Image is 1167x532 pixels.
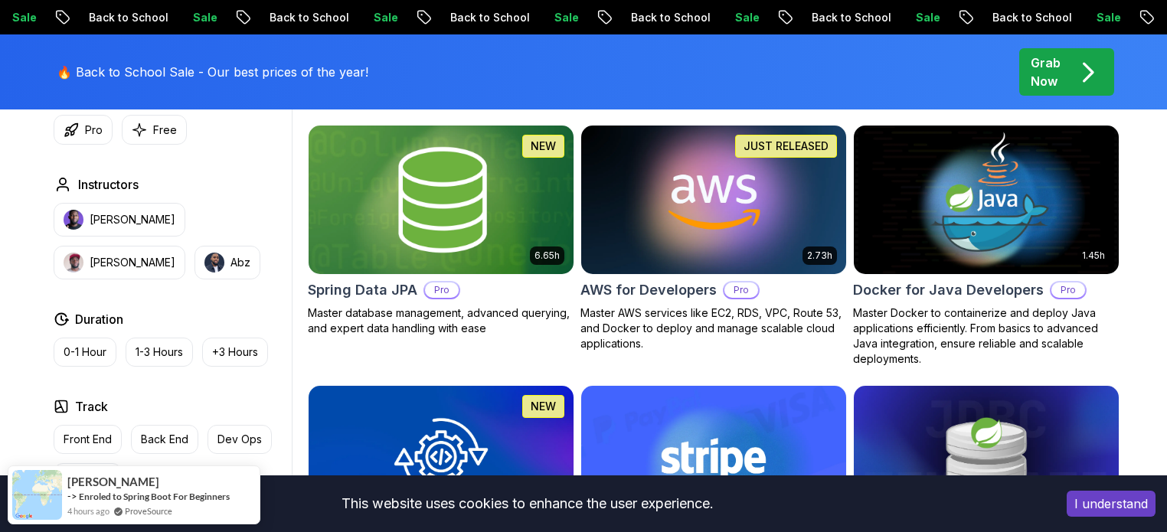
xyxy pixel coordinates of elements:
p: Master AWS services like EC2, RDS, VPC, Route 53, and Docker to deploy and manage scalable cloud ... [580,305,847,351]
button: 1-3 Hours [126,338,193,367]
p: Sale [1069,10,1118,25]
h2: Spring Data JPA [308,279,417,301]
p: Abz [230,255,250,270]
p: Pro [724,282,758,298]
span: [PERSON_NAME] [67,475,159,488]
p: Pro [1051,282,1085,298]
h2: Docker for Java Developers [853,279,1044,301]
p: Grab Now [1031,54,1061,90]
p: Free [153,122,177,138]
a: Docker for Java Developers card1.45hDocker for Java DevelopersProMaster Docker to containerize an... [853,125,1120,367]
p: Sale [527,10,576,25]
img: instructor img [204,253,224,273]
span: -> [67,490,77,502]
a: AWS for Developers card2.73hJUST RELEASEDAWS for DevelopersProMaster AWS services like EC2, RDS, ... [580,125,847,351]
p: Master database management, advanced querying, and expert data handling with ease [308,305,574,336]
button: Full Stack [54,463,122,492]
p: Sale [888,10,937,25]
p: [PERSON_NAME] [90,255,175,270]
p: Sale [346,10,395,25]
h2: Track [75,397,108,416]
p: Pro [85,122,103,138]
p: 1-3 Hours [136,344,183,360]
p: 1.45h [1082,250,1105,262]
button: Pro [54,115,113,145]
h2: Duration [75,310,123,328]
button: 0-1 Hour [54,338,116,367]
a: Enroled to Spring Boot For Beginners [79,490,230,503]
p: 0-1 Hour [64,344,106,360]
img: provesource social proof notification image [12,470,62,520]
img: AWS for Developers card [581,126,846,274]
h2: AWS for Developers [580,279,717,301]
p: Master Docker to containerize and deploy Java applications efficiently. From basics to advanced J... [853,305,1120,367]
img: instructor img [64,253,83,273]
div: This website uses cookies to enhance the user experience. [11,487,1044,521]
button: Back End [131,425,198,454]
button: Free [122,115,187,145]
button: Front End [54,425,122,454]
p: NEW [531,399,556,414]
p: Dev Ops [217,432,262,447]
p: [PERSON_NAME] [90,212,175,227]
p: JUST RELEASED [744,139,829,154]
p: Pro [425,282,459,298]
p: +3 Hours [212,344,258,360]
button: instructor imgAbz [194,246,260,279]
p: Back to School [603,10,708,25]
img: instructor img [64,210,83,230]
a: ProveSource [125,504,172,517]
p: NEW [531,139,556,154]
p: Back End [141,432,188,447]
span: 4 hours ago [67,504,110,517]
p: Back to School [242,10,346,25]
p: Sale [708,10,757,25]
img: Docker for Java Developers card [854,126,1119,274]
a: Spring Data JPA card6.65hNEWSpring Data JPAProMaster database management, advanced querying, and ... [308,125,574,336]
button: Dev Ops [208,425,272,454]
p: Front End [64,432,112,447]
p: Back to School [784,10,888,25]
p: Back to School [965,10,1069,25]
p: 6.65h [534,250,560,262]
p: 🔥 Back to School Sale - Our best prices of the year! [57,63,368,81]
button: instructor img[PERSON_NAME] [54,203,185,237]
button: Accept cookies [1067,491,1156,517]
img: Spring Data JPA card [302,122,580,277]
p: Back to School [61,10,165,25]
p: 2.73h [807,250,832,262]
p: Sale [165,10,214,25]
button: +3 Hours [202,338,268,367]
p: Back to School [423,10,527,25]
h2: Instructors [78,175,139,194]
button: instructor img[PERSON_NAME] [54,246,185,279]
